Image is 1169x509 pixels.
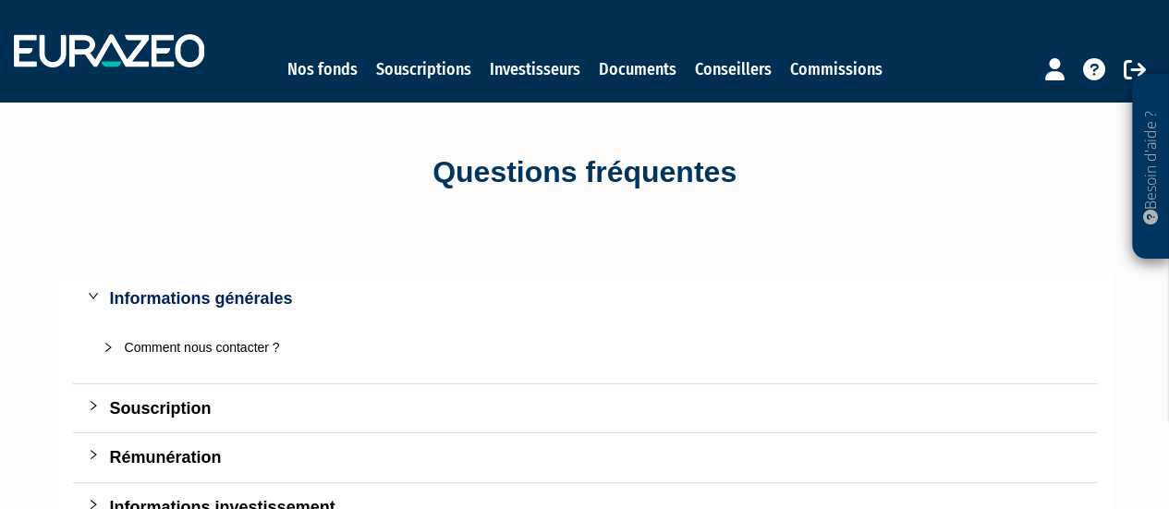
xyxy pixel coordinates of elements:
[88,400,99,411] span: collapsed
[73,274,1097,322] div: Informations générales
[103,342,114,353] span: collapsed
[88,326,1082,369] div: Comment nous contacter ?
[489,56,579,82] a: Investisseurs
[125,337,1067,358] div: Comment nous contacter ?
[14,34,204,67] img: 1732889491-logotype_eurazeo_blanc_rvb.png
[375,56,470,82] a: Souscriptions
[88,449,99,460] span: collapsed
[110,444,1082,470] div: Rémunération
[789,56,882,82] a: Commissions
[58,151,1112,194] div: Questions fréquentes
[694,56,771,82] a: Conseillers
[598,56,676,82] a: Documents
[88,290,99,301] span: expanded
[73,433,1097,481] div: Rémunération
[286,56,357,82] a: Nos fonds
[1140,84,1162,250] p: Besoin d'aide ?
[110,395,1082,421] div: Souscription
[73,384,1097,432] div: Souscription
[110,285,1082,311] div: Informations générales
